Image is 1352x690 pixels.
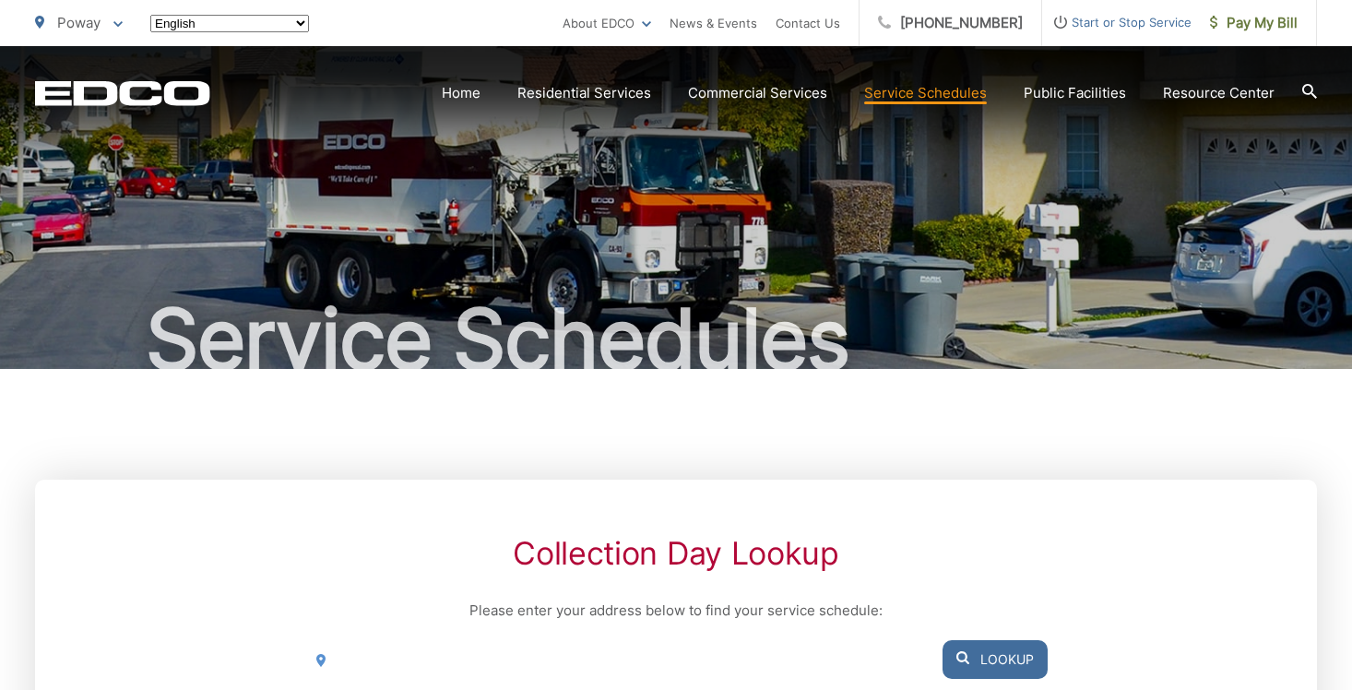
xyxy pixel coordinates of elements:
a: About EDCO [563,12,651,34]
h1: Service Schedules [35,293,1317,386]
a: Contact Us [776,12,840,34]
a: Home [442,82,480,104]
span: Poway [57,14,101,31]
a: Service Schedules [864,82,987,104]
button: Lookup [943,640,1048,679]
a: Commercial Services [688,82,827,104]
h2: Collection Day Lookup [304,535,1048,572]
a: News & Events [670,12,757,34]
a: Public Facilities [1024,82,1126,104]
span: Pay My Bill [1210,12,1298,34]
p: Please enter your address below to find your service schedule: [304,600,1048,622]
a: Residential Services [517,82,651,104]
select: Select a language [150,15,309,32]
a: Resource Center [1163,82,1275,104]
a: EDCD logo. Return to the homepage. [35,80,210,106]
